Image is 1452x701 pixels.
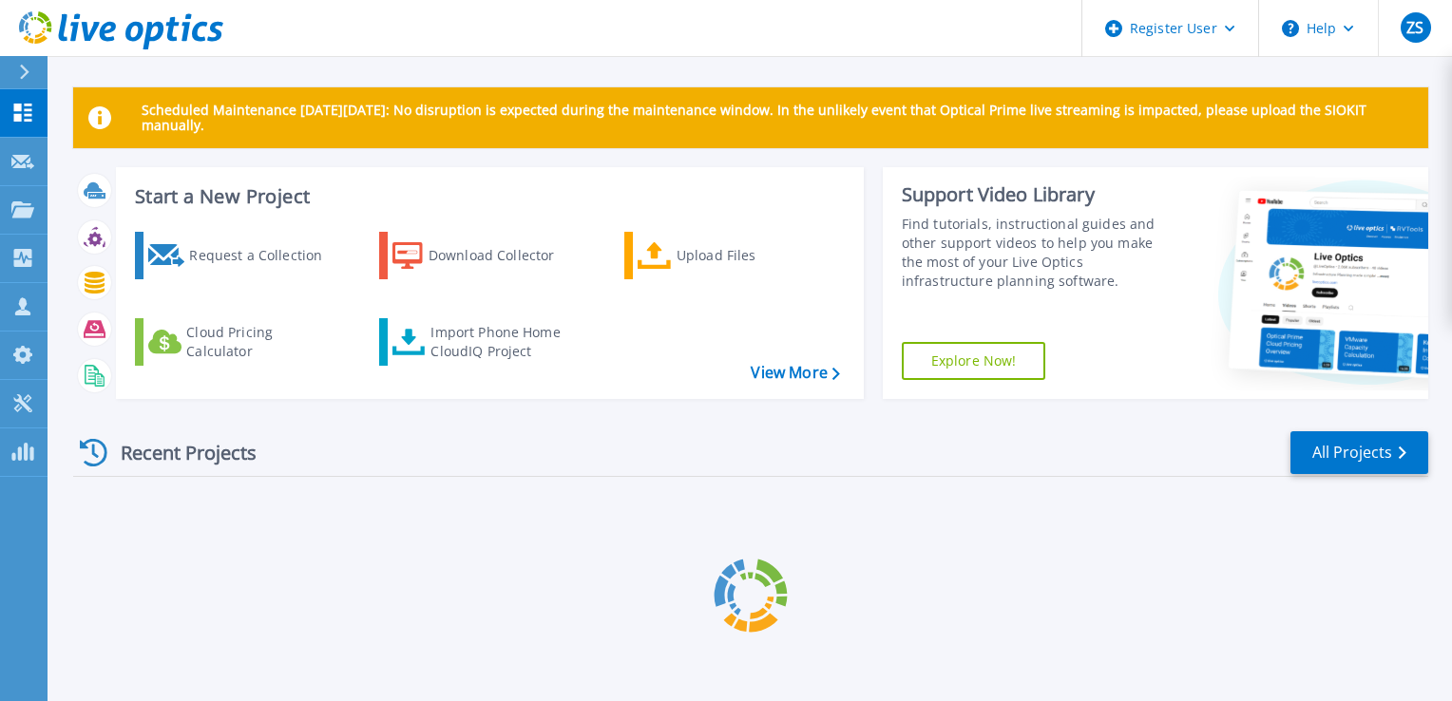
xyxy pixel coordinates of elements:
a: Request a Collection [135,232,347,279]
a: Explore Now! [902,342,1046,380]
a: Cloud Pricing Calculator [135,318,347,366]
a: Upload Files [624,232,836,279]
a: All Projects [1290,431,1428,474]
div: Import Phone Home CloudIQ Project [430,323,579,361]
div: Support Video Library [902,182,1175,207]
div: Recent Projects [73,429,282,476]
div: Request a Collection [189,237,341,275]
div: Cloud Pricing Calculator [186,323,338,361]
p: Scheduled Maintenance [DATE][DATE]: No disruption is expected during the maintenance window. In t... [142,103,1413,133]
a: Download Collector [379,232,591,279]
h3: Start a New Project [135,186,839,207]
span: ZS [1406,20,1423,35]
div: Upload Files [677,237,829,275]
div: Find tutorials, instructional guides and other support videos to help you make the most of your L... [902,215,1175,291]
a: View More [751,364,839,382]
div: Download Collector [429,237,581,275]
